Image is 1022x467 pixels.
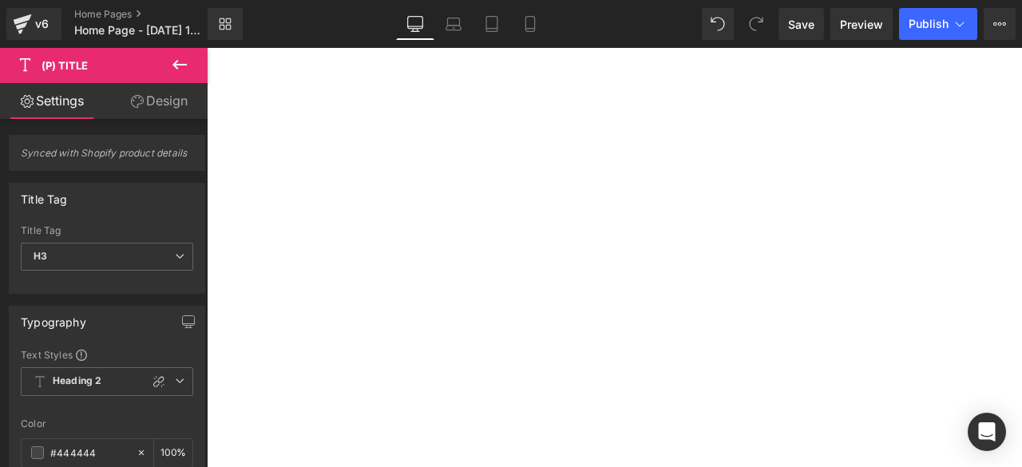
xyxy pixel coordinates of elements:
button: Redo [740,8,772,40]
div: % [154,439,192,467]
a: Tablet [473,8,511,40]
span: Save [788,16,814,33]
a: Design [107,83,211,119]
a: v6 [6,8,61,40]
div: Title Tag [21,184,68,206]
div: v6 [32,14,52,34]
span: Home Page - [DATE] 11:07:31 [74,24,204,37]
a: Desktop [396,8,434,40]
a: New Library [208,8,243,40]
div: Text Styles [21,348,193,361]
div: Title Tag [21,225,193,236]
span: Synced with Shopify product details [21,147,193,170]
span: Preview [840,16,883,33]
a: Mobile [511,8,549,40]
button: More [984,8,1016,40]
span: Publish [909,18,949,30]
button: Publish [899,8,977,40]
a: Laptop [434,8,473,40]
a: Home Pages [74,8,234,21]
button: Undo [702,8,734,40]
input: Color [50,444,129,461]
b: Heading 2 [53,374,101,388]
span: (P) Title [42,59,88,72]
div: Open Intercom Messenger [968,413,1006,451]
div: Color [21,418,193,429]
div: Typography [21,307,86,329]
b: H3 [34,250,47,262]
a: Preview [830,8,893,40]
